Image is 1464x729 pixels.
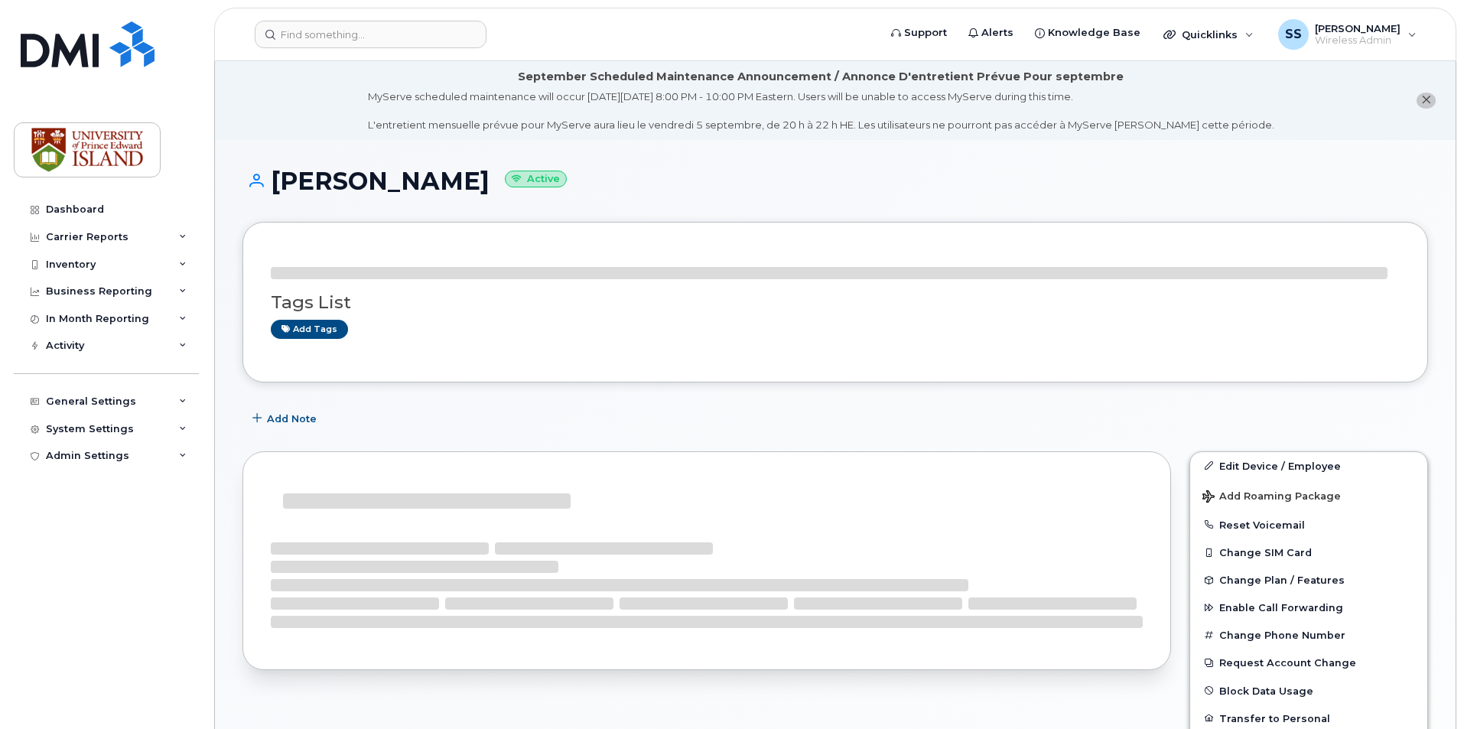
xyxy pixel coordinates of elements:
[518,69,1124,85] div: September Scheduled Maintenance Announcement / Annonce D'entretient Prévue Pour septembre
[242,405,330,433] button: Add Note
[368,89,1274,132] div: MyServe scheduled maintenance will occur [DATE][DATE] 8:00 PM - 10:00 PM Eastern. Users will be u...
[1190,649,1427,676] button: Request Account Change
[1190,452,1427,480] a: Edit Device / Employee
[1190,480,1427,511] button: Add Roaming Package
[1190,539,1427,566] button: Change SIM Card
[1190,621,1427,649] button: Change Phone Number
[1219,602,1343,613] span: Enable Call Forwarding
[1417,93,1436,109] button: close notification
[1190,511,1427,539] button: Reset Voicemail
[271,320,348,339] a: Add tags
[1190,566,1427,594] button: Change Plan / Features
[267,412,317,426] span: Add Note
[1219,574,1345,586] span: Change Plan / Features
[271,293,1400,312] h3: Tags List
[242,168,1428,194] h1: [PERSON_NAME]
[505,171,567,188] small: Active
[1202,490,1341,505] span: Add Roaming Package
[1190,594,1427,621] button: Enable Call Forwarding
[1190,677,1427,705] button: Block Data Usage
